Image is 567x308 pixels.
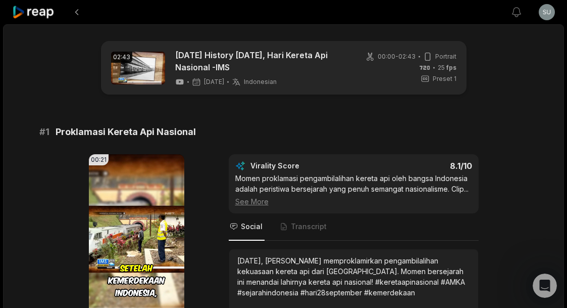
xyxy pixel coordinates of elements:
iframe: Intercom live chat [533,274,557,298]
span: Preset 1 [433,74,456,83]
div: Virality Score [250,161,359,171]
span: [DATE] [204,78,224,86]
span: 25 [438,63,456,72]
div: See More [235,196,472,207]
div: 8.1 /10 [364,161,472,171]
a: [DATE] History [DATE], Hari Kereta Api Nasional -IMS [175,49,349,73]
span: Portrait [435,52,456,61]
span: Proklamasi Kereta Api Nasional [56,125,196,139]
span: Social [241,222,263,232]
div: Momen proklamasi pengambilalihan kereta api oleh bangsa Indonesia adalah peristiwa bersejarah yan... [235,173,472,207]
span: fps [446,64,456,71]
div: [DATE], [PERSON_NAME] memproklamirkan pengambilalihan kekuasaan kereta api dari [GEOGRAPHIC_DATA]... [237,255,470,298]
span: Transcript [291,222,327,232]
span: # 1 [39,125,49,139]
span: Indonesian [244,78,277,86]
nav: Tabs [229,213,479,241]
span: 00:00 - 02:43 [378,52,416,61]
